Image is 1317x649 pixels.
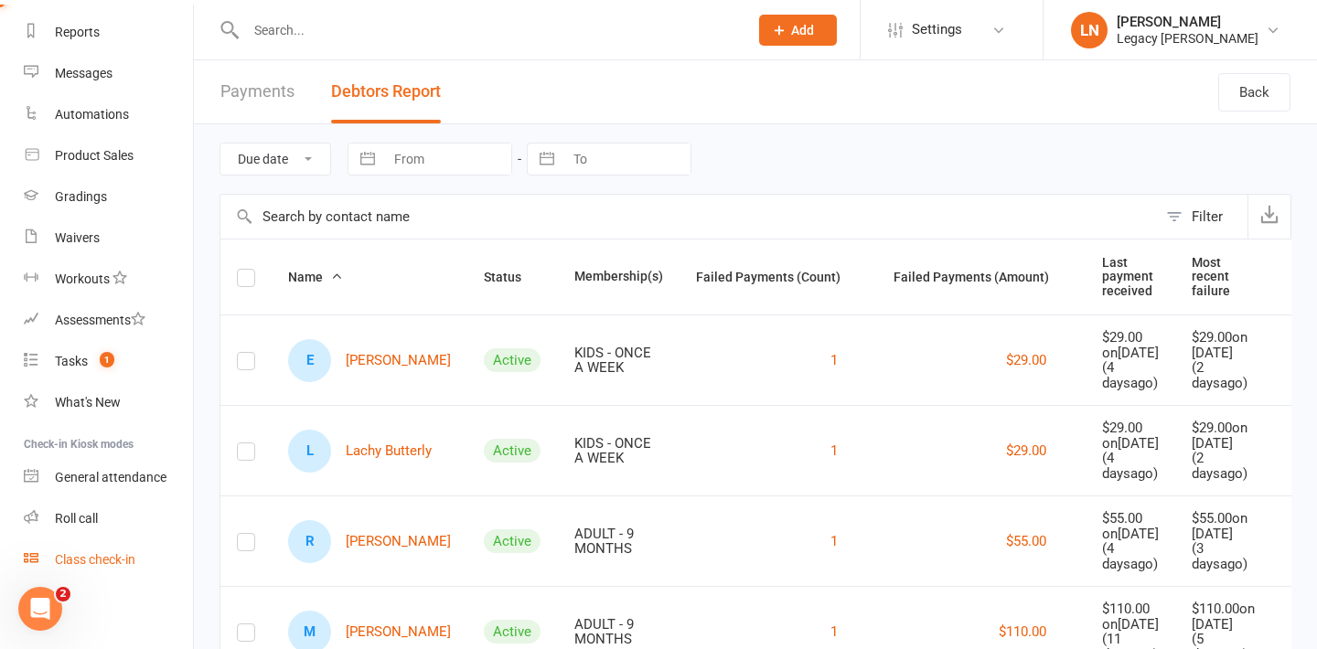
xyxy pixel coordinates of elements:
[574,617,663,647] div: ADULT - 9 MONTHS
[24,53,193,94] a: Messages
[241,17,735,43] input: Search...
[1102,451,1159,481] div: ( 4 days ago)
[574,346,663,376] div: KIDS - ONCE A WEEK
[24,259,193,300] a: Workouts
[484,270,541,284] span: Status
[894,266,1069,288] button: Failed Payments (Amount)
[484,620,541,644] div: Active
[55,470,166,484] div: General attendance
[288,339,451,382] a: E[PERSON_NAME]
[55,66,112,80] div: Messages
[563,144,691,175] input: To
[1157,195,1247,239] button: Filter
[830,621,838,643] button: 1
[1006,440,1046,462] button: $29.00
[1102,420,1159,451] div: $29.00 on [DATE]
[1192,420,1255,451] div: $29.00 on [DATE]
[288,266,343,288] button: Name
[1006,349,1046,371] button: $29.00
[55,230,100,245] div: Waivers
[1071,12,1108,48] div: LN
[220,60,294,123] a: Payments
[100,352,114,367] span: 1
[288,520,331,563] div: Ryan Della Vedova
[574,527,663,557] div: ADULT - 9 MONTHS
[24,94,193,135] a: Automations
[24,382,193,423] a: What's New
[1192,601,1255,632] div: $110.00 on [DATE]
[1006,530,1046,552] button: $55.00
[830,440,838,462] button: 1
[24,341,193,382] a: Tasks 1
[55,511,98,526] div: Roll call
[288,430,331,473] div: Lachy Butterly
[558,239,680,314] th: Membership(s)
[288,339,331,382] div: Ethan Butterly
[24,12,193,53] a: Reports
[288,520,451,563] a: R[PERSON_NAME]
[1175,239,1271,314] th: Most recent failure
[24,300,193,341] a: Assessments
[24,539,193,580] a: Class kiosk mode
[288,430,432,473] a: LLachy Butterly
[1192,206,1223,228] div: Filter
[1117,30,1258,47] div: Legacy [PERSON_NAME]
[696,266,861,288] button: Failed Payments (Count)
[1086,239,1175,314] th: Last payment received
[1218,73,1290,112] a: Back
[894,270,1069,284] span: Failed Payments (Amount)
[56,587,70,601] span: 2
[55,25,100,39] div: Reports
[55,354,88,368] div: Tasks
[24,218,193,259] a: Waivers
[696,270,861,284] span: Failed Payments (Count)
[484,266,541,288] button: Status
[55,271,110,286] div: Workouts
[55,552,135,567] div: Class check-in
[830,349,838,371] button: 1
[55,107,129,122] div: Automations
[24,135,193,176] a: Product Sales
[759,15,837,46] button: Add
[24,457,193,498] a: General attendance kiosk mode
[331,60,441,123] button: Debtors Report
[1102,511,1159,541] div: $55.00 on [DATE]
[1102,360,1159,390] div: ( 4 days ago)
[18,587,62,631] iframe: Intercom live chat
[55,395,121,410] div: What's New
[791,23,814,37] span: Add
[1192,330,1255,360] div: $29.00 on [DATE]
[912,9,962,50] span: Settings
[55,313,145,327] div: Assessments
[1117,14,1258,30] div: [PERSON_NAME]
[484,348,541,372] div: Active
[1192,360,1255,390] div: ( 2 days ago)
[1192,451,1255,481] div: ( 2 days ago)
[220,195,1157,239] input: Search by contact name
[55,189,107,204] div: Gradings
[24,176,193,218] a: Gradings
[1192,541,1255,571] div: ( 3 days ago)
[1102,541,1159,571] div: ( 4 days ago)
[55,148,134,163] div: Product Sales
[24,498,193,539] a: Roll call
[1102,601,1159,632] div: $110.00 on [DATE]
[288,270,343,284] span: Name
[830,530,838,552] button: 1
[574,436,663,466] div: KIDS - ONCE A WEEK
[484,529,541,553] div: Active
[384,144,511,175] input: From
[1192,511,1255,541] div: $55.00 on [DATE]
[1102,330,1159,360] div: $29.00 on [DATE]
[484,439,541,463] div: Active
[999,621,1046,643] button: $110.00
